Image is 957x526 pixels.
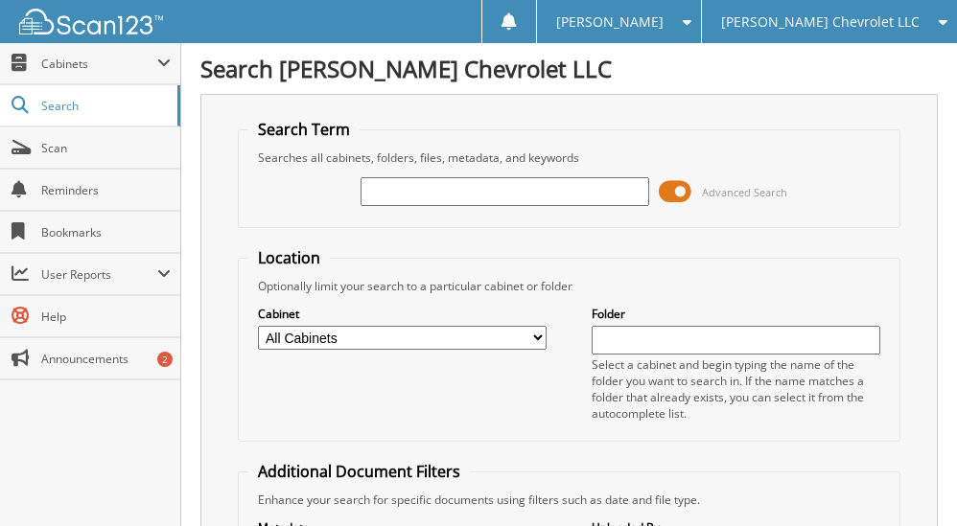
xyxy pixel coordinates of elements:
label: Cabinet [258,306,547,322]
span: Reminders [41,182,171,198]
span: Help [41,309,171,325]
legend: Additional Document Filters [248,461,470,482]
span: [PERSON_NAME] Chevrolet LLC [721,16,920,28]
div: Select a cabinet and begin typing the name of the folder you want to search in. If the name match... [592,356,880,422]
span: [PERSON_NAME] [556,16,664,28]
span: Bookmarks [41,224,171,240]
legend: Location [248,247,330,268]
span: User Reports [41,266,157,283]
img: scan123-logo-white.svg [19,9,163,34]
legend: Search Term [248,119,360,140]
span: Scan [41,140,171,156]
div: Enhance your search for specific documents using filters such as date and file type. [248,492,889,508]
label: Folder [592,306,880,322]
span: Search [41,98,168,114]
div: 2 [157,352,173,367]
div: Searches all cabinets, folders, files, metadata, and keywords [248,149,889,166]
span: Announcements [41,351,171,367]
h1: Search [PERSON_NAME] Chevrolet LLC [200,53,938,84]
div: Optionally limit your search to a particular cabinet or folder [248,278,889,294]
span: Cabinets [41,56,157,72]
span: Advanced Search [702,185,787,199]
